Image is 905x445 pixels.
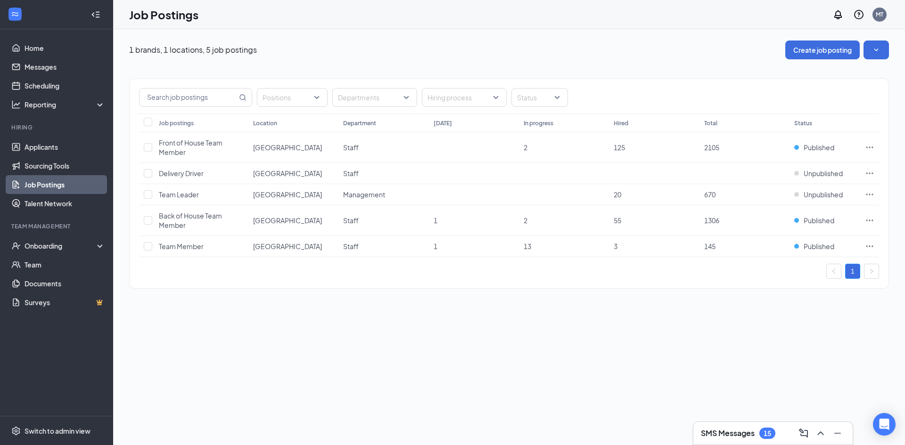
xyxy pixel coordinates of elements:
[845,264,860,279] li: 1
[248,236,338,257] td: West Memphis
[343,190,385,199] span: Management
[804,242,834,251] span: Published
[704,190,716,199] span: 670
[253,119,277,127] div: Location
[609,113,699,132] th: Hired
[785,40,860,59] button: Create job posting
[91,10,100,19] svg: Collapse
[25,57,105,76] a: Messages
[129,45,257,55] p: 1 brands, 1 locations, 5 job postings
[524,242,531,251] span: 13
[830,426,845,441] button: Minimize
[813,426,828,441] button: ChevronUp
[25,194,105,213] a: Talent Network
[159,242,204,251] span: Team Member
[25,76,105,95] a: Scheduling
[239,94,247,101] svg: MagnifyingGlass
[826,264,841,279] button: left
[159,119,194,127] div: Job postings
[11,123,103,131] div: Hiring
[831,268,837,274] span: left
[343,242,359,251] span: Staff
[25,293,105,312] a: SurveysCrown
[253,190,322,199] span: [GEOGRAPHIC_DATA]
[159,169,204,178] span: Delivery Driver
[614,143,625,152] span: 125
[248,205,338,236] td: West Memphis
[25,156,105,175] a: Sourcing Tools
[159,211,222,229] span: Back of House Team Member
[140,89,237,106] input: Search job postings
[338,205,428,236] td: Staff
[876,10,883,18] div: MT
[434,216,437,225] span: 1
[804,169,843,178] span: Unpublished
[11,222,103,230] div: Team Management
[826,264,841,279] li: Previous Page
[524,216,527,225] span: 2
[614,216,621,225] span: 55
[815,428,826,439] svg: ChevronUp
[253,242,322,251] span: [GEOGRAPHIC_DATA]
[338,184,428,205] td: Management
[704,242,716,251] span: 145
[25,39,105,57] a: Home
[704,143,719,152] span: 2105
[864,40,889,59] button: SmallChevronDown
[25,255,105,274] a: Team
[832,9,844,20] svg: Notifications
[764,429,771,437] div: 15
[524,143,527,152] span: 2
[864,264,879,279] li: Next Page
[11,100,21,109] svg: Analysis
[129,7,198,23] h1: Job Postings
[519,113,609,132] th: In progress
[159,138,222,156] span: Front of House Team Member
[704,216,719,225] span: 1306
[804,143,834,152] span: Published
[248,163,338,184] td: West Memphis
[865,169,874,178] svg: Ellipses
[10,9,20,19] svg: WorkstreamLogo
[253,216,322,225] span: [GEOGRAPHIC_DATA]
[25,274,105,293] a: Documents
[701,428,755,438] h3: SMS Messages
[872,45,881,55] svg: SmallChevronDown
[25,175,105,194] a: Job Postings
[343,169,359,178] span: Staff
[11,241,21,251] svg: UserCheck
[338,236,428,257] td: Staff
[846,264,860,278] a: 1
[865,216,874,225] svg: Ellipses
[343,119,376,127] div: Department
[865,190,874,199] svg: Ellipses
[804,190,843,199] span: Unpublished
[338,132,428,163] td: Staff
[798,428,809,439] svg: ComposeMessage
[343,143,359,152] span: Staff
[343,216,359,225] span: Staff
[248,132,338,163] td: West Memphis
[434,242,437,251] span: 1
[11,426,21,436] svg: Settings
[832,428,843,439] svg: Minimize
[865,242,874,251] svg: Ellipses
[25,100,106,109] div: Reporting
[790,113,860,132] th: Status
[873,413,896,436] div: Open Intercom Messenger
[614,242,617,251] span: 3
[429,113,519,132] th: [DATE]
[869,268,874,274] span: right
[253,169,322,178] span: [GEOGRAPHIC_DATA]
[804,216,834,225] span: Published
[864,264,879,279] button: right
[699,113,790,132] th: Total
[248,184,338,205] td: West Memphis
[338,163,428,184] td: Staff
[159,190,199,199] span: Team Leader
[796,426,811,441] button: ComposeMessage
[853,9,864,20] svg: QuestionInfo
[25,138,105,156] a: Applicants
[614,190,621,199] span: 20
[865,143,874,152] svg: Ellipses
